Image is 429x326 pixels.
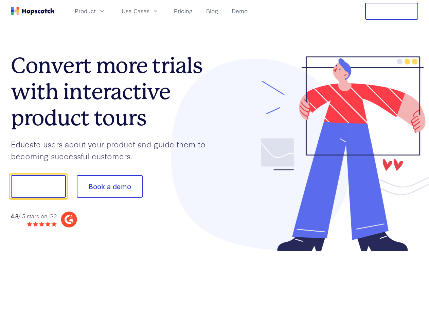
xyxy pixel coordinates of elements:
button: Show me! [11,175,66,198]
button: Product [71,5,109,17]
button: Use Cases [118,5,163,17]
a: Demo [229,5,250,17]
p: Educate users about your product and guide them to becoming successful customers. [11,138,215,162]
a: Home [11,7,54,15]
a: Blog [203,5,221,17]
div: / 5 stars on G2 [11,212,57,220]
button: Book a demo [77,175,143,198]
button: Free Trial [365,3,418,20]
span: Use Cases [122,7,149,15]
strong: 4.8 [11,212,18,220]
h1: Convert more trials with interactive product tours [11,53,215,131]
a: Pricing [171,5,195,17]
span: Product [75,7,96,15]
